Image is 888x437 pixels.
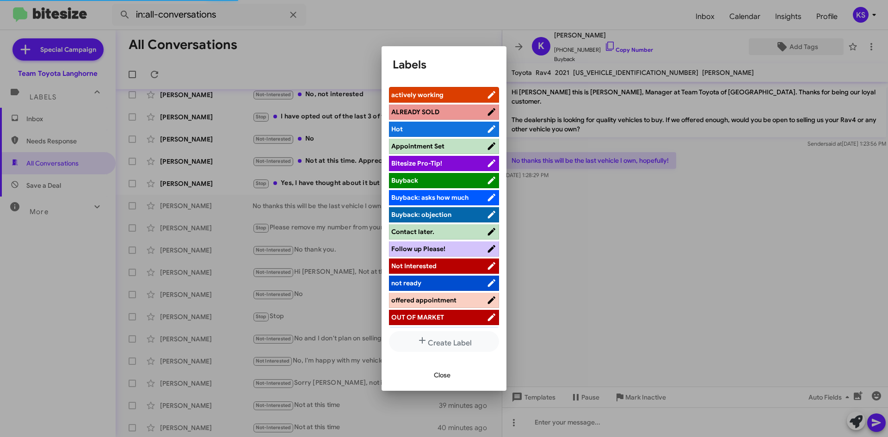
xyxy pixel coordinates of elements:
[393,57,495,72] h1: Labels
[391,142,444,150] span: Appointment Set
[391,210,451,219] span: Buyback: objection
[391,279,421,287] span: not ready
[391,125,403,133] span: Hot
[434,367,450,383] span: Close
[391,159,442,167] span: Bitesize Pro-Tip!
[391,313,444,321] span: OUT OF MARKET
[391,262,437,270] span: Not Interested
[391,193,469,202] span: Buyback: asks how much
[391,108,439,116] span: ALREADY SOLD
[426,367,458,383] button: Close
[391,245,445,253] span: Follow up Please!
[391,176,418,185] span: Buyback
[391,91,444,99] span: actively working
[391,228,434,236] span: Contact later.
[389,331,499,352] button: Create Label
[391,296,456,304] span: offered appointment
